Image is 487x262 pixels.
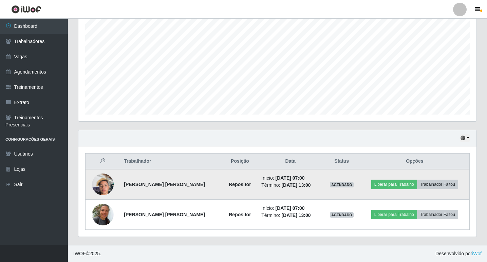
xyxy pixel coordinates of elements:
img: 1738070265295.jpeg [92,195,114,234]
li: Término: [261,182,319,189]
th: Posição [223,154,258,169]
time: [DATE] 13:00 [281,182,311,188]
strong: [PERSON_NAME] [PERSON_NAME] [124,182,205,187]
time: [DATE] 07:00 [276,205,305,211]
button: Liberar para Trabalho [371,210,417,219]
th: Status [323,154,360,169]
th: Opções [360,154,470,169]
img: CoreUI Logo [11,5,41,14]
span: AGENDADO [330,212,354,218]
img: 1735569561123.jpeg [92,170,114,199]
a: iWof [472,251,482,256]
th: Data [257,154,323,169]
li: Término: [261,212,319,219]
button: Trabalhador Faltou [417,210,458,219]
span: © 2025 . [73,250,101,257]
li: Início: [261,205,319,212]
span: AGENDADO [330,182,354,187]
strong: Repositor [229,182,251,187]
button: Liberar para Trabalho [371,180,417,189]
button: Trabalhador Faltou [417,180,458,189]
strong: [PERSON_NAME] [PERSON_NAME] [124,212,205,217]
span: IWOF [73,251,86,256]
strong: Repositor [229,212,251,217]
span: Desenvolvido por [435,250,482,257]
time: [DATE] 07:00 [276,175,305,181]
time: [DATE] 13:00 [281,213,311,218]
th: Trabalhador [120,154,222,169]
li: Início: [261,175,319,182]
